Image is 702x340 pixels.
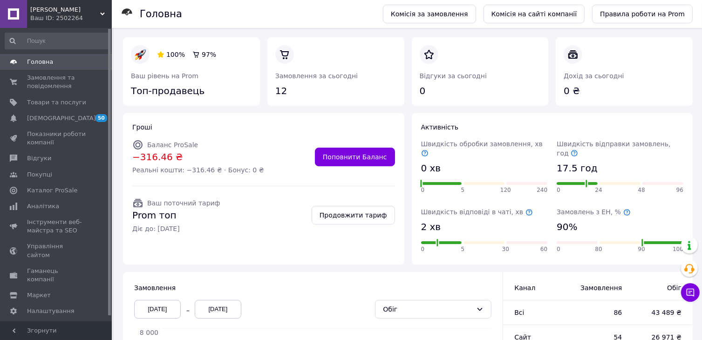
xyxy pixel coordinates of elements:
span: Швидкість обробки замовлення, хв [421,140,543,157]
tspan: 8 000 [140,329,158,336]
span: 2 хв [421,220,441,234]
span: Каталог ProSale [27,186,77,195]
span: 48 [638,186,645,194]
span: 30 [502,245,509,253]
span: Гаманець компанії [27,267,86,284]
span: Налаштування [27,307,75,315]
span: Замовлень з ЕН, % [557,208,630,216]
span: 0 [557,186,560,194]
span: 50 [95,114,107,122]
span: 60 [540,245,547,253]
input: Пошук [5,33,110,49]
span: Замовлення та повідомлення [27,74,86,90]
span: Швидкість відповіді в чаті, хв [421,208,533,216]
span: Баланс ProSale [147,141,198,149]
span: Аналітика [27,202,59,211]
div: [DATE] [134,300,181,319]
span: 5 [461,245,465,253]
span: 96 [676,186,683,194]
span: 24 [595,186,602,194]
a: Комісія на сайті компанії [484,5,585,23]
span: Товари та послуги [27,98,86,107]
span: Anny Store [30,6,100,14]
span: Швидкість відправки замовлень, год [557,140,670,157]
span: Канал [514,284,535,292]
span: Гроші [132,123,152,131]
span: 17.5 год [557,162,597,175]
span: Обіг [641,283,682,292]
div: [DATE] [195,300,241,319]
span: 100 [673,245,683,253]
span: 0 [557,245,560,253]
button: Чат з покупцем [681,283,700,302]
span: 240 [537,186,547,194]
span: 0 [421,186,425,194]
span: Покупці [27,170,52,179]
h1: Головна [140,8,182,20]
span: Відгуки [27,154,51,163]
span: 97% [202,51,216,58]
span: [DEMOGRAPHIC_DATA] [27,114,96,122]
span: 0 [421,245,425,253]
span: −316.46 ₴ [132,150,264,164]
span: Ваш поточний тариф [147,199,220,207]
span: Реальні кошти: −316.46 ₴ · Бонус: 0 ₴ [132,165,264,175]
span: 5 [461,186,465,194]
div: Обіг [383,304,472,314]
span: 90% [557,220,577,234]
div: Ваш ID: 2502264 [30,14,112,22]
span: Показники роботи компанії [27,130,86,147]
span: Всi [514,309,524,316]
span: 120 [500,186,511,194]
span: 0 хв [421,162,441,175]
span: Маркет [27,291,51,299]
span: 100% [166,51,185,58]
span: 80 [595,245,602,253]
span: 43 489 ₴ [641,308,682,317]
span: 90 [638,245,645,253]
span: Замовлення [578,283,622,292]
span: Головна [27,58,53,66]
span: 86 [578,308,622,317]
span: Управління сайтом [27,242,86,259]
span: Замовлення [134,284,176,292]
a: Продовжити тариф [312,206,395,224]
span: Діє до: [DATE] [132,224,220,233]
a: Правила роботи на Prom [592,5,693,23]
span: Prom топ [132,209,220,222]
span: Активність [421,123,459,131]
a: Комісія за замовлення [383,5,476,23]
span: Інструменти веб-майстра та SEO [27,218,86,235]
a: Поповнити Баланс [315,148,395,166]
